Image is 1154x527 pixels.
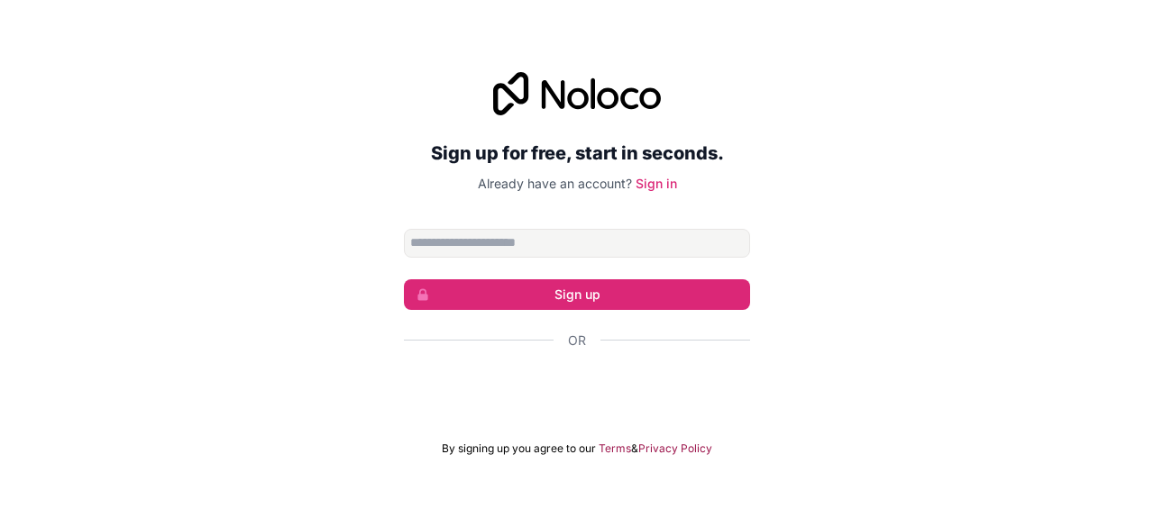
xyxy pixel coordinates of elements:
[404,279,750,310] button: Sign up
[395,369,759,409] iframe: Sign in with Google Button
[631,441,638,456] span: &
[442,441,596,456] span: By signing up you agree to our
[599,441,631,456] a: Terms
[404,229,750,258] input: Email address
[638,441,712,456] a: Privacy Policy
[478,176,632,191] span: Already have an account?
[636,176,677,191] a: Sign in
[404,137,750,169] h2: Sign up for free, start in seconds.
[568,332,586,350] span: Or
